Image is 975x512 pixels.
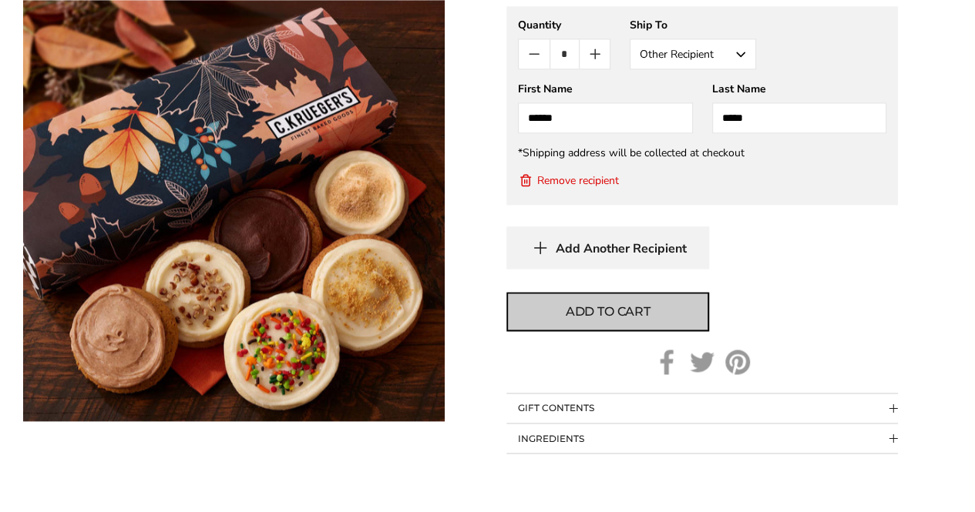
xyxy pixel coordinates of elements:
button: Collapsible block button [506,393,898,423]
button: Count plus [580,39,610,69]
iframe: Sign Up via Text for Offers [12,453,160,500]
button: Count minus [519,39,549,69]
button: Add Another Recipient [506,226,709,269]
input: Quantity [550,39,580,69]
div: Last Name [712,82,886,96]
button: Collapsible block button [506,423,898,453]
gfm-form: New recipient [506,6,898,205]
div: *Shipping address will be collected at checkout [518,146,886,160]
a: Twitter [690,350,714,374]
a: Pinterest [725,350,750,374]
button: Other Recipient [630,38,756,69]
span: Add to cart [566,303,651,321]
div: First Name [518,82,692,96]
div: Quantity [518,18,610,32]
div: Ship To [630,18,756,32]
input: Last Name [712,102,886,133]
input: First Name [518,102,692,133]
button: Add to cart [506,292,709,331]
span: Add Another Recipient [556,241,687,256]
a: Facebook [654,350,679,374]
button: Remove recipient [518,172,619,188]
